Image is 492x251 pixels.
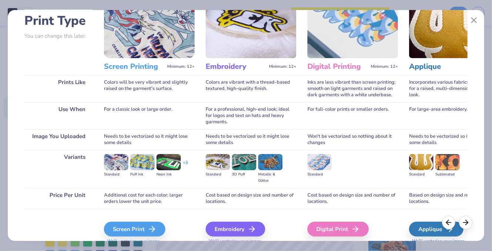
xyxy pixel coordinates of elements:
img: 3D Puff [232,154,256,170]
div: Inks are less vibrant than screen printing; smooth on light garments and raised on dark garments ... [307,75,398,102]
img: Standard [307,154,332,170]
h3: Screen Printing [104,62,164,71]
p: You can change this later. [24,33,93,39]
h3: Embroidery [206,62,266,71]
img: Standard [206,154,230,170]
div: Digital Print [307,222,369,237]
button: Close [467,13,481,27]
div: For full-color prints or smaller orders. [307,102,398,129]
div: Screen Print [104,222,165,237]
div: Neon Ink [156,171,181,178]
div: Standard [307,171,332,178]
div: Cost based on design size and number of locations. [307,188,398,209]
div: Applique [409,222,464,237]
div: Colors are vibrant with a thread-based textured, high-quality finish. [206,75,296,102]
div: Puff Ink [130,171,155,178]
div: Additional cost for each color; larger orders lower the unit price. [104,188,195,209]
img: Metallic & Glitter [258,154,283,170]
div: Embroidery [206,222,265,237]
img: Puff Ink [130,154,155,170]
div: Metallic & Glitter [258,171,283,184]
div: Won't be vectorized so nothing about it changes [307,129,398,150]
div: Prints Like [24,75,93,102]
span: Minimum: 12+ [167,64,195,69]
div: Sublimated [435,171,460,178]
img: Standard [104,154,128,170]
div: 3D Puff [232,171,256,178]
div: Price Per Unit [24,188,93,209]
span: Minimum: 12+ [371,64,398,69]
div: Use When [24,102,93,129]
span: We'll vectorize your image. [206,238,296,244]
div: Colors will be very vibrant and slightly raised on the garment's surface. [104,75,195,102]
div: For a classic look or large order. [104,102,195,129]
div: Image You Uploaded [24,129,93,150]
div: Needs to be vectorized so it might lose some details [206,129,296,150]
div: Standard [409,171,434,178]
h3: Applique [409,62,469,71]
h3: Digital Printing [307,62,368,71]
div: Needs to be vectorized so it might lose some details [104,129,195,150]
div: Standard [104,171,128,178]
img: Sublimated [435,154,460,170]
img: Neon Ink [156,154,181,170]
div: Cost based on design size and number of locations. [206,188,296,209]
span: We'll vectorize your image. [104,238,195,244]
span: Minimum: 12+ [269,64,296,69]
div: + 3 [183,160,188,172]
img: Standard [409,154,434,170]
div: Standard [206,171,230,178]
div: Variants [24,150,93,188]
div: For a professional, high-end look; ideal for logos and text on hats and heavy garments. [206,102,296,129]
